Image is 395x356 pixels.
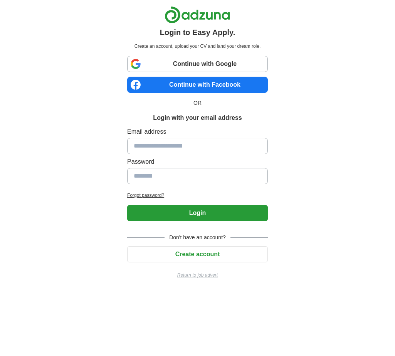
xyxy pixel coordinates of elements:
[165,6,230,24] img: Adzuna logo
[127,246,268,262] button: Create account
[127,192,268,199] a: Forgot password?
[153,113,242,123] h1: Login with your email address
[127,272,268,279] a: Return to job advert
[127,127,268,136] label: Email address
[127,251,268,257] a: Create account
[127,205,268,221] button: Login
[189,99,206,107] span: OR
[129,43,266,50] p: Create an account, upload your CV and land your dream role.
[127,157,268,166] label: Password
[127,77,268,93] a: Continue with Facebook
[127,56,268,72] a: Continue with Google
[165,233,230,242] span: Don't have an account?
[160,27,235,38] h1: Login to Easy Apply.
